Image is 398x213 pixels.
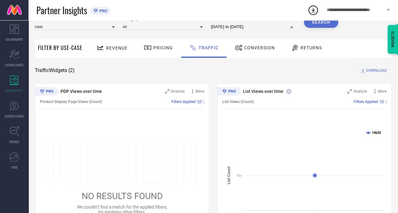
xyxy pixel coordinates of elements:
span: Returns [300,45,322,50]
span: PDP Views over time [60,89,102,94]
span: Traffic [199,45,218,50]
span: Filters Applied [354,100,378,104]
span: List Views over time [243,89,283,94]
svg: Zoom [165,89,169,94]
div: Open download list [307,4,319,16]
span: Conversion [244,45,275,50]
span: NO RESULTS FOUND [82,191,163,201]
span: List Views (Count) [222,100,254,104]
span: SCORECARDS [5,63,24,67]
svg: Zoom [347,89,352,94]
span: DOWNLOAD [366,67,387,74]
div: Premium [35,87,58,97]
span: | [203,100,204,104]
span: More [378,89,387,94]
span: FWD [11,165,17,170]
button: Search [304,17,338,28]
span: Filter By Use-Case [38,44,82,52]
span: Traffic Widgets ( 2 ) [35,67,75,74]
span: PRO [98,9,107,13]
span: DASHBOARD [6,37,23,42]
span: Analyse [171,89,185,94]
span: More [196,89,204,94]
span: SUGGESTIONS [5,114,24,119]
tspan: List Count [227,167,231,184]
span: Filters Applied [171,100,196,104]
span: WORKSPACE [6,88,23,93]
text: 7Cr [237,174,242,177]
span: Product Display Page Views (Count) [40,100,102,104]
span: Revenue [106,46,128,51]
span: Analyse [353,89,367,94]
div: Premium [217,87,241,97]
text: H&M [372,131,381,135]
span: | [386,100,387,104]
span: TRENDS [9,139,20,144]
input: Select time period [211,23,296,31]
span: Pricing [153,45,173,50]
span: Partner Insights [36,4,87,17]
